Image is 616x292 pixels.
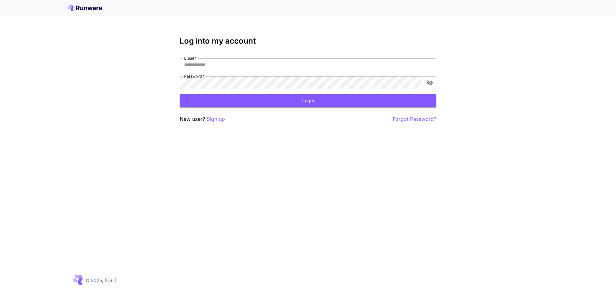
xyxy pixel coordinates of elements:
[180,37,436,46] h3: Log into my account
[85,277,116,284] p: © 2025, [URL]
[180,115,225,123] p: New user?
[424,77,436,88] button: toggle password visibility
[207,115,225,123] button: Sign up
[184,73,205,79] label: Password
[184,55,197,61] label: Email
[180,94,436,107] button: Login
[393,115,436,123] button: Forgot Password?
